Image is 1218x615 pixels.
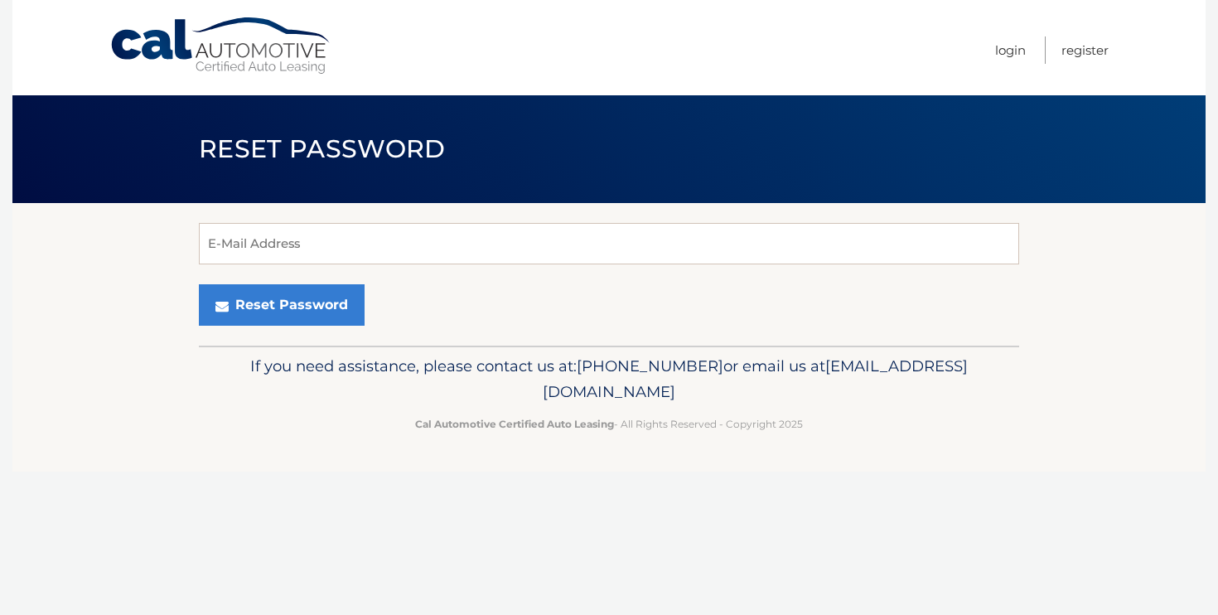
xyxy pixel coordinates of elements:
[109,17,333,75] a: Cal Automotive
[199,284,365,326] button: Reset Password
[415,418,614,430] strong: Cal Automotive Certified Auto Leasing
[210,353,1008,406] p: If you need assistance, please contact us at: or email us at
[995,36,1026,64] a: Login
[199,223,1019,264] input: E-Mail Address
[199,133,445,164] span: Reset Password
[1061,36,1109,64] a: Register
[577,356,723,375] span: [PHONE_NUMBER]
[210,415,1008,433] p: - All Rights Reserved - Copyright 2025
